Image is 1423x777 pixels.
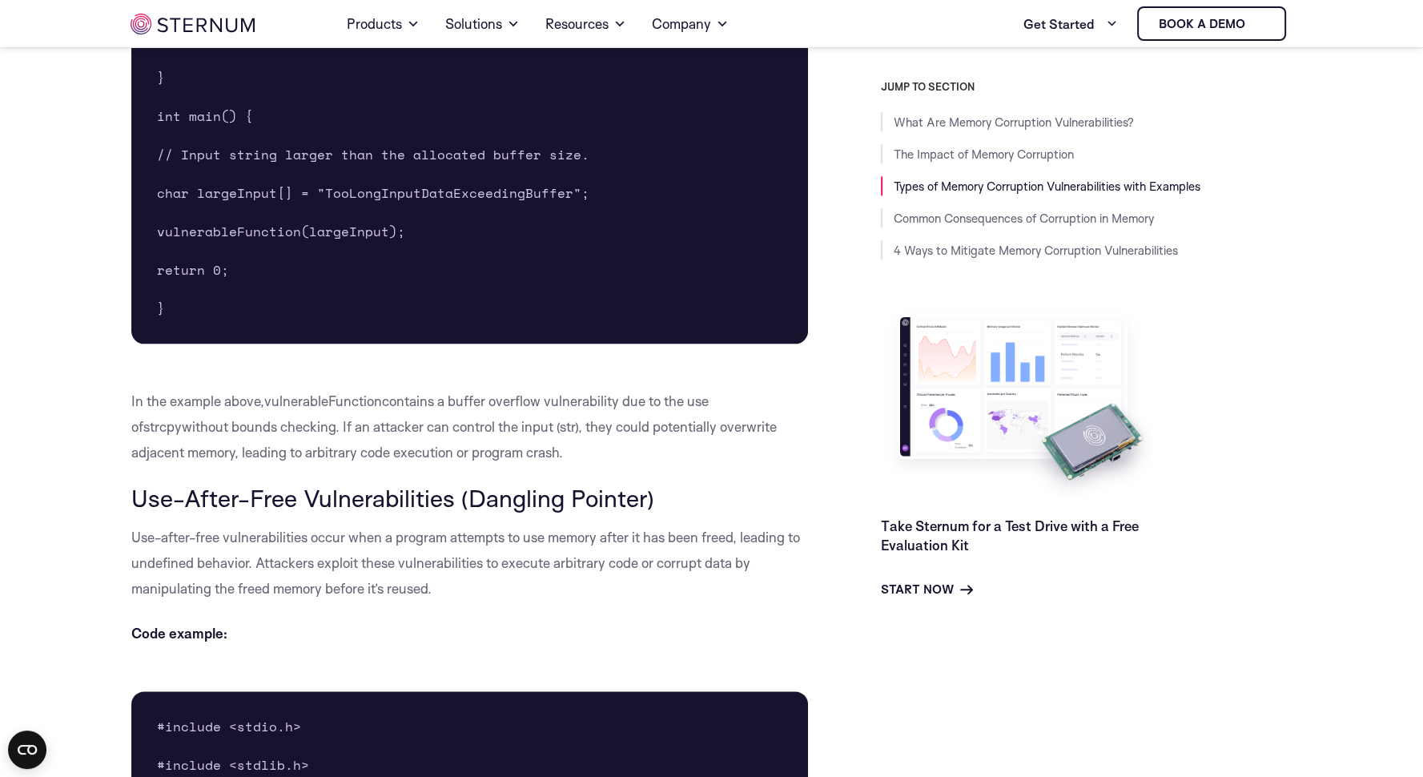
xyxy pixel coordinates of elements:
a: Book a demo [1137,6,1286,41]
img: sternum iot [131,14,255,34]
span: Use-After-Free Vulnerabilities (Dangling Pointer) [131,483,654,513]
img: sternum iot [1252,18,1264,30]
span: contains a buffer overflow vulnerability due to the use of [131,393,709,435]
span: #include <stdlib.h> [157,755,309,775]
span: str [560,418,575,435]
a: Start Now [881,580,973,599]
span: // Input string larger than the allocated buffer size. [157,145,589,164]
span: In the example above, [131,393,264,409]
span: } [157,299,165,318]
span: Use-after-free vulnerabilities occur when a program attempts to use memory after it has been free... [131,529,800,597]
a: Products [347,2,420,46]
span: without bounds checking. If an attacker can control the input ( [182,418,560,435]
span: vulnerableFunction(largeInput); [157,222,405,241]
b: Code example: [131,625,227,642]
span: int main() { [157,107,253,126]
button: Open CMP widget [8,731,46,769]
a: The Impact of Memory Corruption [894,147,1074,162]
span: strcpy [143,418,182,435]
span: char largeInput[] = "TooLongInputDataExceedingBuffer"; [157,183,589,203]
span: } [157,68,165,87]
a: What Are Memory Corruption Vulnerabilities? [894,115,1134,130]
h3: JUMP TO SECTION [881,80,1292,93]
span: return 0; [157,260,229,280]
a: Company [652,2,729,46]
span: vulnerableFunction [264,393,382,409]
a: Take Sternum for a Test Drive with a Free Evaluation Kit [881,517,1139,554]
a: Types of Memory Corruption Vulnerabilities with Examples [894,179,1200,194]
a: Solutions [445,2,520,46]
a: Common Consequences of Corruption in Memory [894,211,1154,226]
a: 4 Ways to Mitigate Memory Corruption Vulnerabilities [894,243,1178,258]
img: Take Sternum for a Test Drive with a Free Evaluation Kit [881,304,1161,504]
span: #include <stdio.h> [157,717,301,736]
a: Get Started [1023,8,1118,40]
a: Resources [545,2,626,46]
